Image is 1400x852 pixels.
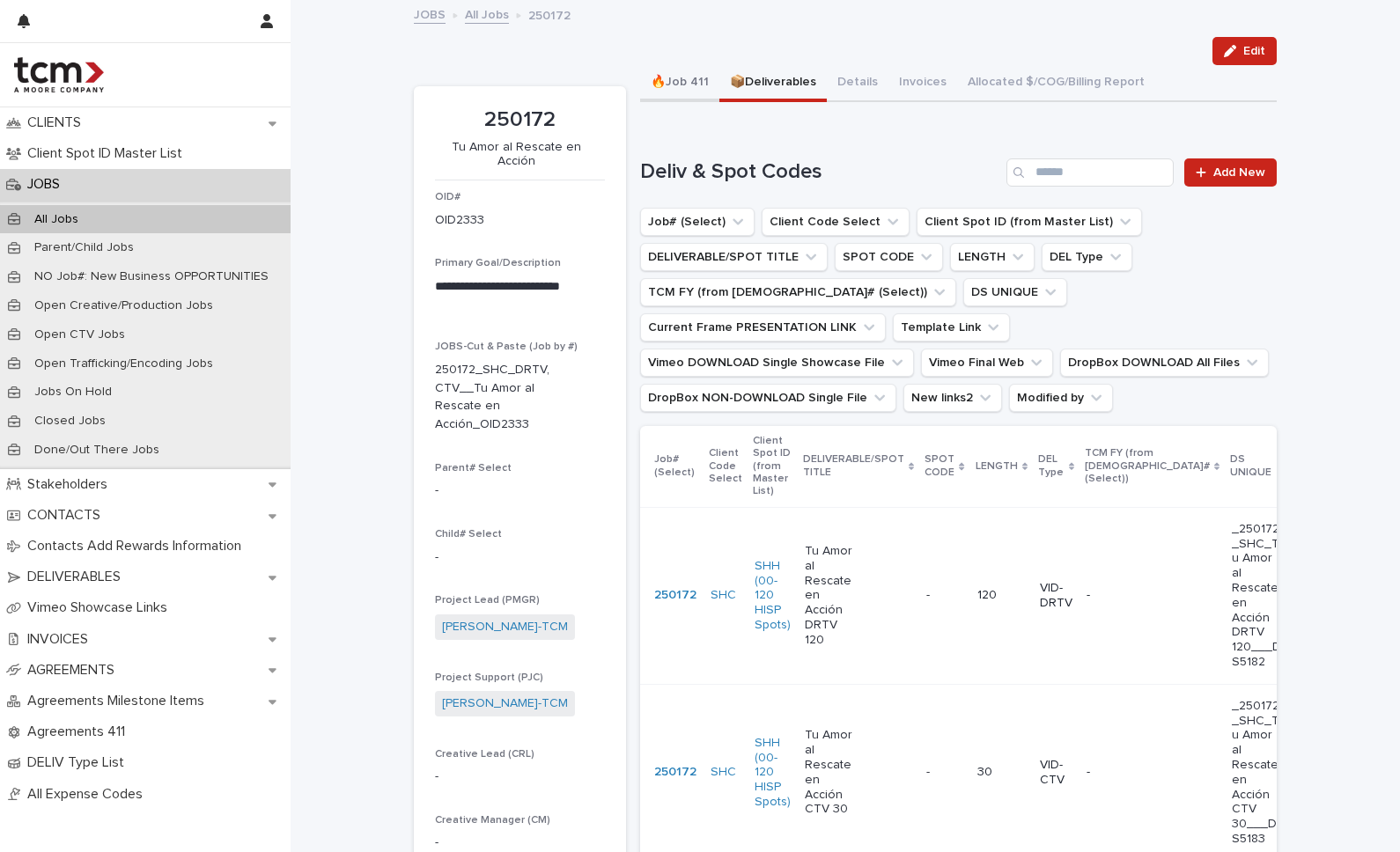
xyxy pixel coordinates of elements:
button: Invoices [888,65,957,102]
button: Client Code Select [762,208,910,236]
p: CONTACTS [20,507,114,524]
p: 250172 [528,4,571,24]
button: LENGTH [950,243,1035,271]
a: JOBS [414,4,446,24]
button: Edit [1212,37,1277,65]
p: JOBS [20,176,74,193]
p: VID-CTV [1040,758,1072,788]
p: Open Creative/Production Jobs [20,298,227,313]
button: Template Link [893,313,1010,342]
a: Add New [1184,158,1277,187]
p: Tu Amor al Rescate en Acción DRTV 120 [805,544,857,648]
button: DS UNIQUE [963,278,1067,306]
button: 🔥Job 411 [640,65,719,102]
a: [PERSON_NAME]-TCM [442,694,568,713]
button: 📦Deliverables [719,65,827,102]
p: Client Code Select [709,444,742,488]
a: SHC [711,588,736,603]
p: Agreements 411 [20,723,139,740]
p: Open CTV Jobs [20,327,139,342]
span: OID# [435,192,461,202]
p: Agreements Milestone Items [20,693,218,709]
p: Contacts Add Rewards Information [20,538,255,555]
p: OID2333 [435,211,484,230]
p: - [926,584,933,603]
p: Vimeo Showcase Links [20,599,181,616]
p: DELIVERABLE/SPOT TITLE [803,450,904,482]
p: _250172_SHC_Tu Amor al Rescate en Acción DRTV 120___DS5182 [1232,522,1284,670]
p: CLIENTS [20,114,95,131]
p: Closed Jobs [20,414,120,429]
p: Client Spot ID (from Master List) [753,431,792,502]
p: AGREEMENTS [20,662,129,679]
p: DELIVERABLES [20,569,135,585]
p: - [1087,588,1138,603]
span: Parent# Select [435,463,512,474]
p: All Expense Codes [20,786,157,803]
span: Edit [1243,45,1265,57]
p: Open Trafficking/Encoding Jobs [20,356,227,371]
p: - [435,834,605,852]
p: - [1087,765,1138,780]
button: DEL Type [1042,243,1132,271]
button: TCM FY (from Job# (Select)) [640,278,956,306]
p: Client Spot ID Master List [20,145,196,162]
span: Creative Lead (CRL) [435,749,534,760]
img: 4hMmSqQkux38exxPVZHQ [14,57,104,92]
input: Search [1006,158,1174,187]
button: Allocated $/COG/Billing Report [957,65,1155,102]
a: 250172 [654,588,696,603]
button: DELIVERABLE/SPOT TITLE [640,243,828,271]
a: SHC [711,765,736,780]
p: DS UNIQUE [1230,450,1276,482]
p: INVOICES [20,631,102,648]
button: Details [827,65,888,102]
p: LENGTH [976,457,1018,476]
span: Primary Goal/Description [435,258,561,268]
button: Job# (Select) [640,208,755,236]
button: Vimeo Final Web [921,349,1053,377]
p: Tu Amor al Rescate en Acción CTV 30 [805,728,857,817]
p: NO Job#: New Business OPPORTUNITIES [20,269,283,284]
p: - [435,548,605,567]
span: Creative Manager (CM) [435,815,550,826]
p: _250172_SHC_Tu Amor al Rescate en Acción CTV 30___DS5183 [1232,699,1284,847]
p: 30 [977,765,1026,780]
p: - [926,761,933,780]
button: Vimeo DOWNLOAD Single Showcase File [640,349,914,377]
p: Parent/Child Jobs [20,240,148,255]
p: SPOT CODE [925,450,954,482]
p: Tu Amor al Rescate en Acción [435,140,598,170]
span: JOBS-Cut & Paste (Job by #) [435,342,578,352]
p: Done/Out There Jobs [20,443,173,458]
p: Job# (Select) [654,450,698,482]
button: DropBox DOWNLOAD All Files [1060,349,1269,377]
p: DEL Type [1038,450,1065,482]
a: 250172 [654,765,696,780]
p: DELIV Type List [20,754,138,771]
button: Client Spot ID (from Master List) [917,208,1142,236]
p: All Jobs [20,212,92,227]
p: 250172 [435,107,605,133]
button: DropBox NON-DOWNLOAD Single File [640,384,896,412]
p: - [435,768,605,786]
a: SHH (00-120 HISP Spots) [755,736,791,810]
button: Current Frame PRESENTATION LINK [640,313,886,342]
button: New links2 [903,384,1002,412]
button: SPOT CODE [835,243,943,271]
p: - [435,481,605,500]
span: Project Support (PJC) [435,672,543,683]
p: 250172_SHC_DRTV, CTV__Tu Amor al Rescate en Acción_OID2333 [435,361,563,434]
button: Modified by [1009,384,1113,412]
a: SHH (00-120 HISP Spots) [755,559,791,633]
span: Add New [1213,166,1265,179]
p: Stakeholders [20,476,122,493]
span: Child# Select [435,529,502,540]
a: [PERSON_NAME]-TCM [442,618,568,636]
p: 120 [977,588,1026,603]
p: Jobs On Hold [20,385,126,400]
span: Project Lead (PMGR) [435,595,540,606]
p: TCM FY (from [DEMOGRAPHIC_DATA]# (Select)) [1085,444,1210,488]
p: VID-DRTV [1040,581,1072,611]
